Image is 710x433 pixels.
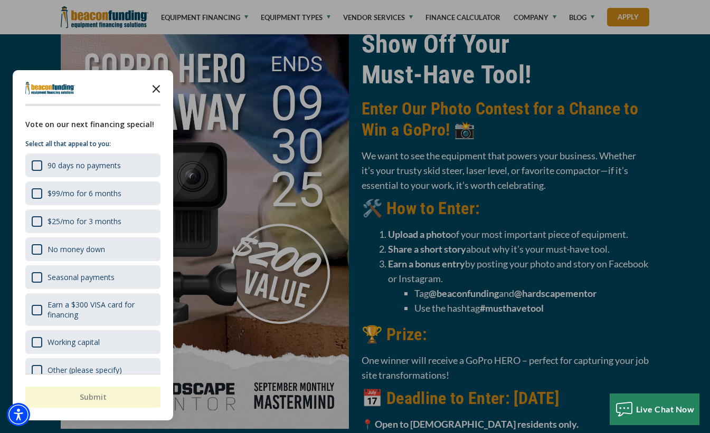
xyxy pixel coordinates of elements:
[25,209,160,233] div: $25/mo for 3 months
[48,365,122,375] div: Other (please specify)
[48,272,115,282] div: Seasonal payments
[25,330,160,354] div: Working capital
[25,181,160,205] div: $99/mo for 6 months
[48,216,121,226] div: $25/mo for 3 months
[25,265,160,289] div: Seasonal payments
[48,300,154,320] div: Earn a $300 VISA card for financing
[7,403,30,426] div: Accessibility Menu
[48,188,121,198] div: $99/mo for 6 months
[25,82,75,94] img: Company logo
[25,237,160,261] div: No money down
[25,153,160,177] div: 90 days no payments
[636,404,695,414] span: Live Chat Now
[25,139,160,149] p: Select all that appeal to you:
[25,358,160,382] div: Other (please specify)
[146,78,167,99] button: Close the survey
[610,393,700,425] button: Live Chat Now
[13,70,173,420] div: Survey
[25,293,160,326] div: Earn a $300 VISA card for financing
[48,160,121,170] div: 90 days no payments
[25,119,160,130] div: Vote on our next financing special!
[48,337,100,347] div: Working capital
[25,387,160,408] button: Submit
[48,244,105,254] div: No money down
